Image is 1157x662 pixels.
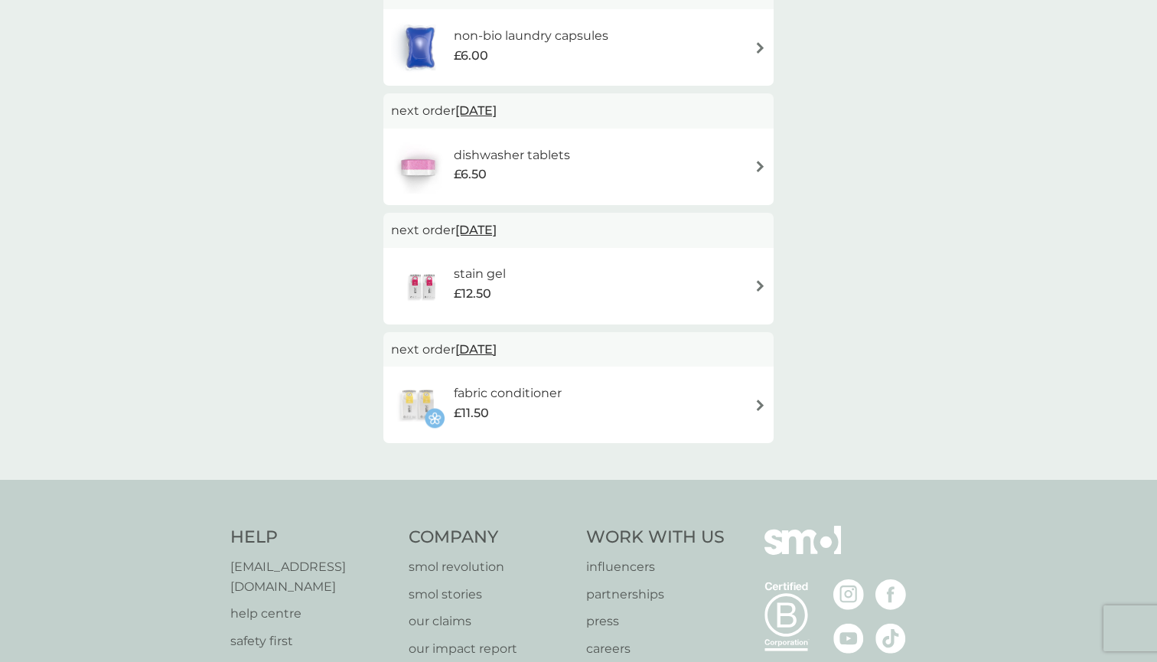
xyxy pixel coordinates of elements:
[454,145,570,165] h6: dishwasher tablets
[409,526,572,549] h4: Company
[409,639,572,659] a: our impact report
[409,611,572,631] a: our claims
[455,215,497,245] span: [DATE]
[391,140,445,194] img: dishwasher tablets
[875,579,906,610] img: visit the smol Facebook page
[391,220,766,240] p: next order
[391,101,766,121] p: next order
[875,623,906,654] img: visit the smol Tiktok page
[391,21,449,74] img: non-bio laundry capsules
[454,46,488,66] span: £6.00
[230,526,393,549] h4: Help
[833,623,864,654] img: visit the smol Youtube page
[409,557,572,577] a: smol revolution
[754,161,766,172] img: arrow right
[586,585,725,605] a: partnerships
[454,383,562,403] h6: fabric conditioner
[391,340,766,360] p: next order
[586,557,725,577] a: influencers
[455,96,497,126] span: [DATE]
[454,264,506,284] h6: stain gel
[454,165,487,184] span: £6.50
[454,284,491,304] span: £12.50
[454,403,489,423] span: £11.50
[230,631,393,651] a: safety first
[230,604,393,624] a: help centre
[391,259,454,313] img: stain gel
[586,639,725,659] a: careers
[409,585,572,605] a: smol stories
[754,399,766,411] img: arrow right
[454,26,608,46] h6: non-bio laundry capsules
[586,526,725,549] h4: Work With Us
[833,579,864,610] img: visit the smol Instagram page
[455,334,497,364] span: [DATE]
[764,526,841,578] img: smol
[391,378,445,432] img: fabric conditioner
[586,611,725,631] a: press
[230,557,393,596] a: [EMAIL_ADDRESS][DOMAIN_NAME]
[754,280,766,292] img: arrow right
[754,42,766,54] img: arrow right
